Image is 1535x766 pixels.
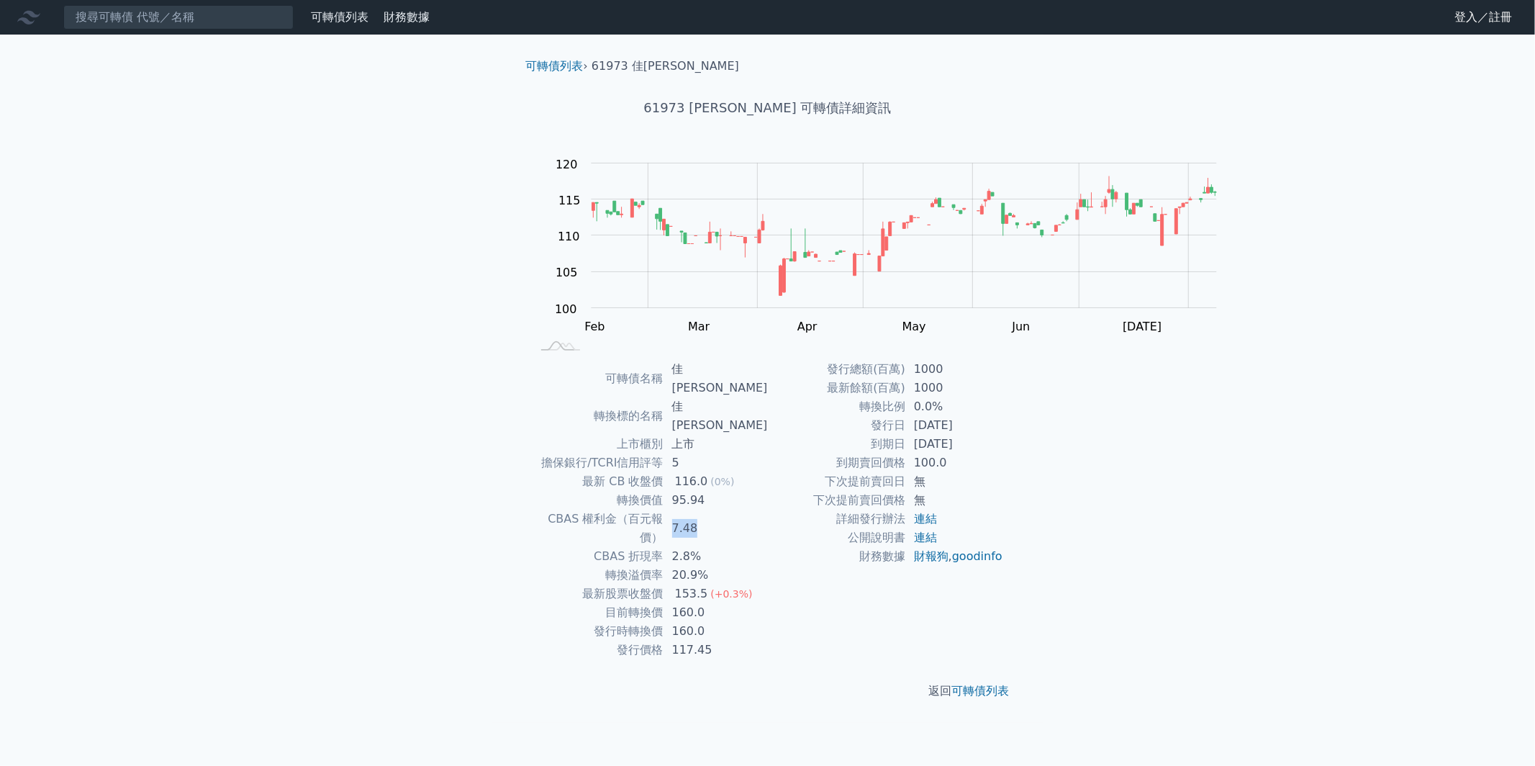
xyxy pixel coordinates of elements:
td: 上市櫃別 [532,435,664,454]
td: 最新餘額(百萬) [768,379,905,397]
td: 發行價格 [532,641,664,659]
td: 到期賣回價格 [768,454,905,472]
h1: 61973 [PERSON_NAME] 可轉債詳細資訊 [515,98,1021,118]
a: 可轉債列表 [526,59,584,73]
td: 轉換標的名稱 [532,397,664,435]
td: 無 [905,491,1004,510]
td: 0.0% [905,397,1004,416]
td: 1000 [905,360,1004,379]
span: (+0.3%) [710,588,752,600]
tspan: Jun [1012,320,1031,333]
td: 可轉債名稱 [532,360,664,397]
a: goodinfo [952,549,1002,563]
li: 61973 佳[PERSON_NAME] [592,58,739,75]
td: 發行時轉換價 [532,622,664,641]
li: › [526,58,588,75]
tspan: Apr [797,320,818,333]
td: 160.0 [664,622,768,641]
td: 上市 [664,435,768,454]
tspan: Feb [584,320,605,333]
tspan: May [902,320,926,333]
td: 100.0 [905,454,1004,472]
a: 連結 [914,531,937,544]
a: 連結 [914,512,937,526]
td: 財務數據 [768,547,905,566]
div: 116.0 [672,472,711,491]
div: 153.5 [672,585,711,603]
p: 返回 [515,682,1021,700]
td: 公開說明書 [768,528,905,547]
td: 詳細發行辦法 [768,510,905,528]
td: [DATE] [905,416,1004,435]
td: 轉換比例 [768,397,905,416]
td: 20.9% [664,566,768,585]
td: 轉換價值 [532,491,664,510]
a: 可轉債列表 [311,10,368,24]
td: 轉換溢價率 [532,566,664,585]
a: 財務數據 [384,10,430,24]
td: 95.94 [664,491,768,510]
a: 登入／註冊 [1443,6,1523,29]
tspan: 120 [556,158,578,171]
tspan: 115 [558,194,581,207]
td: 5 [664,454,768,472]
td: 發行總額(百萬) [768,360,905,379]
td: 目前轉換價 [532,603,664,622]
td: 2.8% [664,547,768,566]
div: 聊天小工具 [1463,697,1535,766]
td: 160.0 [664,603,768,622]
a: 財報狗 [914,549,948,563]
a: 可轉債列表 [952,684,1010,698]
iframe: Chat Widget [1463,697,1535,766]
td: 7.48 [664,510,768,547]
td: 佳[PERSON_NAME] [664,397,768,435]
td: 擔保銀行/TCRI信用評等 [532,454,664,472]
g: Chart [548,158,1239,334]
td: [DATE] [905,435,1004,454]
td: 無 [905,472,1004,491]
td: 佳[PERSON_NAME] [664,360,768,397]
tspan: 105 [556,266,578,279]
td: 下次提前賣回價格 [768,491,905,510]
td: 下次提前賣回日 [768,472,905,491]
input: 搜尋可轉債 代號／名稱 [63,5,294,30]
tspan: 100 [555,302,577,316]
td: CBAS 權利金（百元報價） [532,510,664,547]
td: 到期日 [768,435,905,454]
tspan: 110 [558,230,580,243]
td: 發行日 [768,416,905,435]
tspan: [DATE] [1123,320,1162,333]
span: (0%) [710,476,734,487]
td: 最新股票收盤價 [532,585,664,603]
td: , [905,547,1004,566]
td: 1000 [905,379,1004,397]
td: 最新 CB 收盤價 [532,472,664,491]
td: CBAS 折現率 [532,547,664,566]
tspan: Mar [688,320,710,333]
td: 117.45 [664,641,768,659]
